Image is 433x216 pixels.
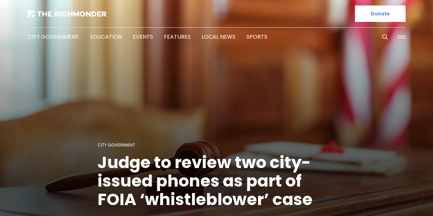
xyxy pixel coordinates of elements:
[98,153,336,209] h1: Judge to review two city-issued phones as part of FOIA ‘whistleblower’ case
[202,33,235,41] a: Local News
[164,33,191,41] a: Features
[98,142,135,148] a: City Government
[28,10,106,17] img: The Richmonder
[133,33,153,41] a: Events
[355,5,406,22] a: Donate
[262,182,433,216] iframe: portal-trigger
[380,32,390,42] button: Search this site
[28,33,79,41] a: City Government
[246,33,267,41] a: Sports
[90,33,122,41] a: Education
